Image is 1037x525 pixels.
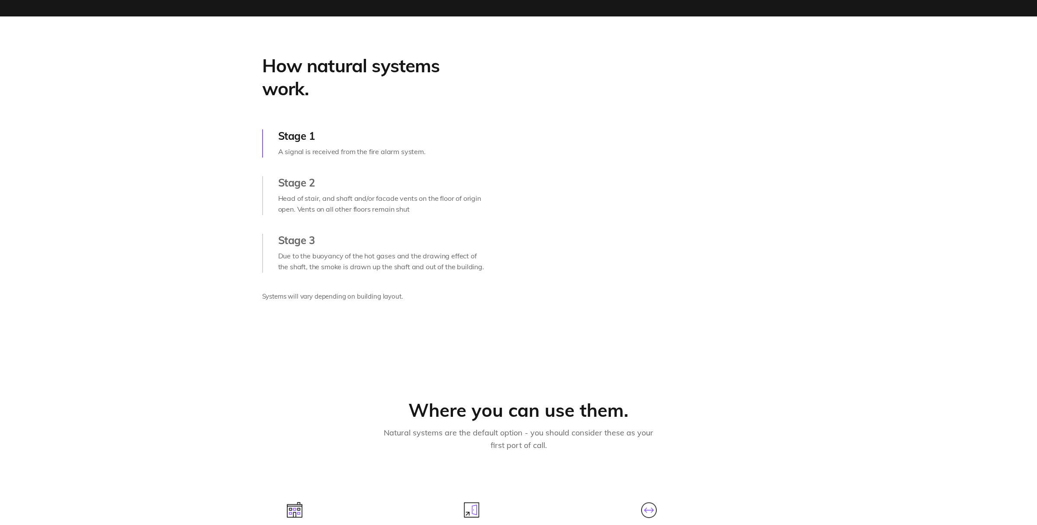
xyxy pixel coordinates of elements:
[278,146,487,158] div: A signal is received from the fire alarm system.
[262,291,487,302] p: Systems will vary depending on building layout.
[881,425,1037,525] iframe: Chat Widget
[380,427,657,452] div: Natural systems are the default option - you should consider these as your first port of call.
[283,399,755,422] div: Where you can use them.
[278,129,487,142] div: Stage 1
[278,193,487,215] div: Head of stair, and shaft and/or facade vents on the floor of origin open. Vents on all other floo...
[278,251,487,273] div: Due to the buoyancy of the hot gases and the drawing effect of the shaft, the smoke is drawn up t...
[262,55,487,100] div: How natural systems work.
[278,234,487,247] div: Stage 3
[278,176,487,189] div: Stage 2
